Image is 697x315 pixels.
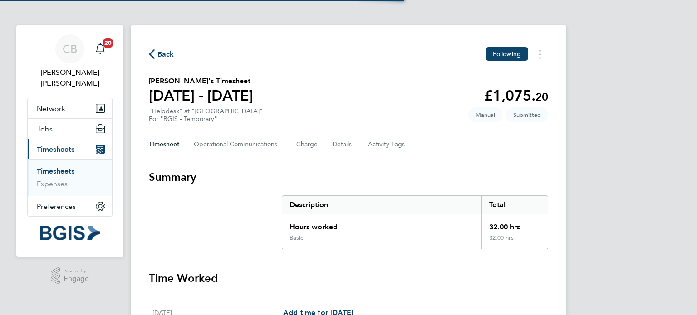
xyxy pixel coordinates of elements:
[484,87,548,104] app-decimal: £1,075.
[27,67,113,89] span: Connor Burns
[282,196,481,214] div: Description
[149,107,263,123] div: "Helpdesk" at "[GEOGRAPHIC_DATA]"
[282,214,481,234] div: Hours worked
[149,87,253,105] h1: [DATE] - [DATE]
[37,104,65,113] span: Network
[333,134,353,155] button: Details
[37,145,74,154] span: Timesheets
[493,50,521,58] span: Following
[28,196,112,216] button: Preferences
[37,167,74,175] a: Timesheets
[149,76,253,87] h2: [PERSON_NAME]'s Timesheet
[535,90,548,103] span: 20
[103,38,113,48] span: 20
[16,25,123,257] nav: Main navigation
[28,98,112,118] button: Network
[290,234,303,242] div: Basic
[149,134,179,155] button: Timesheet
[157,49,174,60] span: Back
[481,214,548,234] div: 32.00 hrs
[149,48,174,60] button: Back
[468,107,502,122] span: This timesheet was manually created.
[27,34,113,89] a: CB[PERSON_NAME] [PERSON_NAME]
[194,134,282,155] button: Operational Communications
[37,202,76,211] span: Preferences
[37,179,68,188] a: Expenses
[149,170,548,184] h3: Summary
[149,271,548,286] h3: Time Worked
[486,47,528,61] button: Following
[64,275,89,283] span: Engage
[481,234,548,249] div: 32.00 hrs
[532,47,548,61] button: Timesheets Menu
[51,267,89,285] a: Powered byEngage
[64,267,89,275] span: Powered by
[63,43,77,55] span: CB
[28,159,112,196] div: Timesheets
[368,134,406,155] button: Activity Logs
[37,125,53,133] span: Jobs
[28,119,112,139] button: Jobs
[28,139,112,159] button: Timesheets
[282,195,548,249] div: Summary
[149,115,263,123] div: For "BGIS - Temporary"
[91,34,109,63] a: 20
[27,226,113,240] a: Go to home page
[481,196,548,214] div: Total
[296,134,318,155] button: Charge
[506,107,548,122] span: This timesheet is Submitted.
[40,226,100,240] img: bgis-logo-retina.png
